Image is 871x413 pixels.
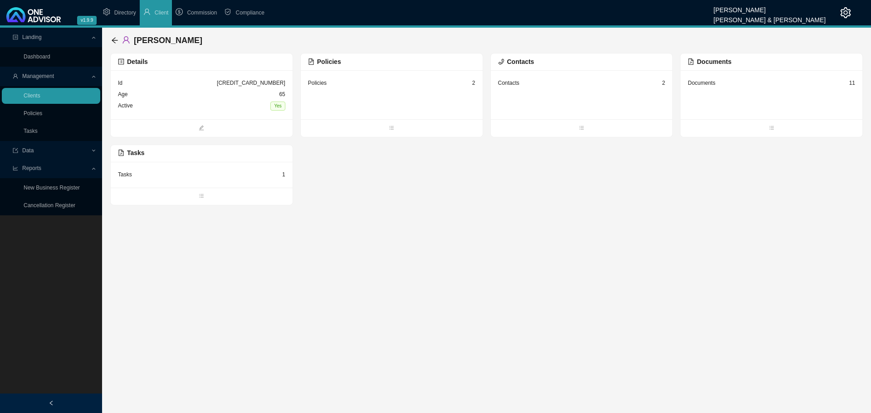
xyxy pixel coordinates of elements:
[308,78,327,87] div: Policies
[217,78,285,87] div: [CREDIT_CARD_NUMBER]
[187,10,217,16] span: Commission
[122,36,130,44] span: user
[111,37,118,44] div: back
[498,58,534,65] span: Contacts
[49,400,54,406] span: left
[176,8,183,15] span: dollar
[472,78,475,87] div: 2
[301,124,483,133] span: bars
[224,8,231,15] span: safety
[111,37,118,44] span: arrow-left
[688,58,694,65] span: file-pdf
[688,78,715,87] div: Documents
[24,185,80,191] a: New Business Register
[155,10,169,16] span: Client
[680,124,862,133] span: bars
[22,73,54,79] span: Management
[662,78,665,87] div: 2
[77,16,97,25] span: v1.9.9
[118,170,132,179] div: Tasks
[111,124,293,133] span: edit
[118,150,124,156] span: file-pdf
[270,102,285,111] span: Yes
[22,34,42,40] span: Landing
[114,10,136,16] span: Directory
[118,90,127,99] div: Age
[118,58,124,65] span: profile
[13,165,18,171] span: line-chart
[840,7,851,18] span: setting
[143,8,151,15] span: user
[308,58,314,65] span: file-text
[714,12,826,22] div: [PERSON_NAME] & [PERSON_NAME]
[118,58,148,65] span: Details
[24,110,42,117] a: Policies
[849,78,855,87] div: 11
[714,2,826,12] div: [PERSON_NAME]
[24,128,38,134] a: Tasks
[235,10,264,16] span: Compliance
[22,165,41,171] span: Reports
[498,78,519,87] div: Contacts
[688,58,731,65] span: Documents
[13,73,18,79] span: user
[279,91,285,97] span: 65
[103,8,110,15] span: setting
[498,58,504,65] span: phone
[491,124,673,133] span: bars
[308,58,341,65] span: Policies
[118,101,133,111] div: Active
[282,170,285,179] div: 1
[24,92,40,99] a: Clients
[22,147,34,154] span: Data
[13,148,18,153] span: import
[24,53,50,60] a: Dashboard
[13,34,18,40] span: profile
[118,78,122,87] div: Id
[134,36,202,45] span: [PERSON_NAME]
[24,202,75,209] a: Cancellation Register
[111,192,293,201] span: bars
[6,7,61,22] img: 2df55531c6924b55f21c4cf5d4484680-logo-light.svg
[118,149,145,156] span: Tasks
